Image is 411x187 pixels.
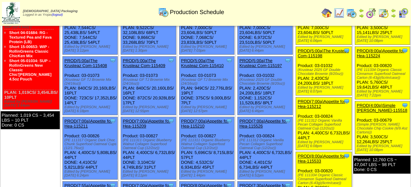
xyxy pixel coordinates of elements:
div: (Simple [PERSON_NAME] Chocolate Chip Cookie (6/9.4oz Cartons)) [357,123,410,134]
div: (PE 111334 Organic Classic Cinnamon Superfood Oatmeal Carton (6-43g)(6crtn/case)) [357,68,410,80]
img: calendarprod.gif [346,8,357,18]
a: PROD(5:00a)The Krusteaz Com-115409 [123,58,165,68]
a: PROD(7:00a)Appetite for Hea-115212 [298,99,345,109]
a: PROD(5:00a)The Krusteaz Com-115197 [239,58,282,68]
a: PROD(7:00a)Appetite for Hea-115209 [123,119,170,128]
div: (PE 111317 Organic Dark Choc Chunk Superfood Oatmeal Cups (12/1.76oz)) [64,138,117,150]
a: (logout) [52,13,63,17]
div: (Krusteaz GF TJ Brownie Mix (24/16oz)) [181,78,234,86]
div: Edited by [PERSON_NAME] [DATE] 10:08pm [357,35,410,43]
a: PROD(8:00a)Appetite for Hea-115533 [298,154,345,163]
img: line_graph.gif [334,8,344,18]
a: PROD(4:00p)Simple [PERSON_NAME]-115518 [357,103,407,113]
div: Edited by [PERSON_NAME] [DATE] 8:11pm [123,170,176,178]
img: Tooltip [110,118,116,124]
div: Product: 03-01032 PLAN: 2,420CS / 24,200LBS / 18PLT DONE: 1,152CS / 11,520LBS / 8PLT [237,57,292,115]
img: Tooltip [226,57,232,64]
div: Edited by [PERSON_NAME] [DATE] 12:57pm [181,105,234,113]
span: [DEMOGRAPHIC_DATA] Packaging [23,9,77,13]
div: (PE 111311 Organic Blueberry Walnut Collagen Superfood Oatmeal Cup (12/2oz)) [181,138,234,150]
img: calendarcustomer.gif [398,8,408,18]
div: (Krusteaz 2025 GF Double Chocolate Brownie (8/20oz)) [239,78,292,86]
img: zoroco-logo-small.webp [2,2,20,24]
a: Short 15-00653: WIP - RollinGreens Classic ChicKen Mix [9,44,49,58]
div: Edited by [PERSON_NAME] [DATE] 3:12pm [64,45,117,53]
div: Edited by [PERSON_NAME] [DATE] 7:22pm [357,90,410,97]
div: (PE 111334 Organic Classic Cinnamon Superfood Oatmeal Carton (6-43g)(6crtn/case)) [298,173,351,185]
img: arrowright.gif [359,13,364,18]
div: Edited by [PERSON_NAME] [DATE] 1:44pm [181,170,234,178]
div: (Krusteaz GF TJ Brownie Mix (24/16oz)) [123,78,176,86]
div: Planned: 1,019 CS ~ 3,454 LBS ~ 10 PLT Done: 0 CS [1,111,60,129]
div: (PE 111312 Organic Vanilla Pecan Collagen Superfood Oatmeal Cup (12/2oz)) [298,119,351,130]
div: Product: 03-01073 PLAN: 840CS / 20,160LBS / 16PLT DONE: 723CS / 17,352LBS / 14PLT [63,57,118,115]
a: PROD(5:00a)The Krusteaz Com-115410 [181,58,224,68]
div: Product: 03-00826 PLAN: 4,400CS / 5,808LBS / 44PLT DONE: 4,410CS / 5,821LBS / 44PLT [63,117,118,179]
a: PROD(5:00a)The Krusteaz Com-115198 [298,48,349,58]
div: Edited by [PERSON_NAME] [DATE] 6:46pm [239,105,292,113]
div: Product: 03-00827 PLAN: 4,400CS / 6,732LBS / 44PLT DONE: 3,104CS / 4,749LBS / 31PLT [121,117,176,179]
img: Tooltip [284,118,291,124]
a: Short 04-01684: RG - Textured Pea and Fava Protein (LB) [9,30,52,44]
span: Production Schedule [170,9,224,16]
div: Edited by [PERSON_NAME] [DATE] 6:06pm [298,35,351,43]
div: Product: 03-00827 PLAN: 5,696CS / 8,715LBS / 57PLT DONE: 4,532CS / 6,934LBS / 45PLT [179,117,234,179]
div: Edited by [PERSON_NAME] [DATE] 6:24pm [64,170,117,178]
div: Edited by [PERSON_NAME] [DATE] 7:03pm [181,45,234,53]
div: Edited by [PERSON_NAME] [DATE] 1:30pm [123,45,176,53]
div: Product: 03-00824 PLAN: 4,400CS / 6,732LBS / 44PLT DONE: 4,401CS / 6,734LBS / 44PLT [237,117,292,179]
div: (Krusteaz GF TJ Brownie Mix (24/16oz)) [64,78,117,86]
img: Tooltip [284,57,291,64]
img: Tooltip [168,57,174,64]
div: Product: 03-01032 PLAN: 2,420CS / 24,200LBS / 18PLT [296,47,351,95]
img: arrowleft.gif [391,8,396,13]
img: calendarprod.gif [158,7,169,17]
div: Edited by [PERSON_NAME] [DATE] 3:54pm [4,100,59,108]
div: Edited by [PERSON_NAME] [DATE] 12:55pm [123,105,176,113]
div: Product: 03-00820 PLAN: 5,760CS / 19,642LBS / 48PLT [355,47,410,99]
div: (PE 111311 Organic Blueberry Walnut Collagen Superfood Oatmeal Cup (12/2oz)) [123,138,176,150]
img: Tooltip [226,118,232,124]
img: calendarblend.gif [366,8,376,18]
img: Tooltip [168,118,174,124]
img: arrowleft.gif [359,8,364,13]
a: PROD(8:00a)Appetite for Hea-115224 [357,48,404,58]
div: Edited by [PERSON_NAME] [DATE] 6:52pm [239,170,292,178]
a: PROD(7:00a)Appetite for Hea-115526 [239,119,287,128]
div: Product: 03-01073 PLAN: 949CS / 22,776LBS / 19PLT DONE: 375CS / 9,000LBS / 7PLT [179,57,234,115]
a: PROD(5:00a)The Krusteaz Com-115408 [64,58,107,68]
div: Planned: 12,760 CS ~ 47,047 LBS ~ 98 PLT Done: 0 CS [353,156,410,174]
img: arrowright.gif [391,13,396,18]
div: Edited by [PERSON_NAME] [DATE] 10:08pm [357,144,410,152]
img: Tooltip [343,98,350,105]
div: Edited by [PERSON_NAME] [DATE] 6:07pm [298,86,351,93]
div: (Krusteaz 2025 GF Double Chocolate Brownie (8/20oz)) [298,68,351,76]
div: Edited by [PERSON_NAME] [DATE] 6:08pm [298,140,351,148]
span: Logged in as Yrojas [23,9,77,17]
div: Edited by [PERSON_NAME] [DATE] 6:18pm [64,105,117,113]
div: Edited by [PERSON_NAME] [DATE] 6:44pm [239,45,292,53]
img: calendarinout.gif [378,8,389,18]
a: PROD(7:00a)Appetite for Hea-115211 [64,119,112,128]
div: Product: 03-01073 PLAN: 840CS / 20,160LBS / 16PLT DONE: 872CS / 20,928LBS / 17PLT [121,57,176,115]
a: Short 05-01034: SUP – RollinGreens New Classic Chic'[PERSON_NAME] 4.5oz Pouch [9,59,52,81]
div: (PE 111312 Organic Vanilla Pecan Collagen Superfood Oatmeal Cup (12/2oz)) [239,138,292,150]
img: Tooltip [402,102,408,109]
a: PROD(7:00a)Appetite for Hea-115210 [181,119,229,128]
img: Tooltip [343,47,350,54]
div: Product: 03-00824 PLAN: 4,400CS / 6,732LBS / 44PLT [296,97,351,150]
img: Tooltip [110,57,116,64]
div: Product: 03-00679 PLAN: 3,500CS / 12,264LBS / 25PLT [355,101,410,154]
img: home.gif [321,8,332,18]
img: Tooltip [343,153,350,159]
img: Tooltip [402,47,408,54]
